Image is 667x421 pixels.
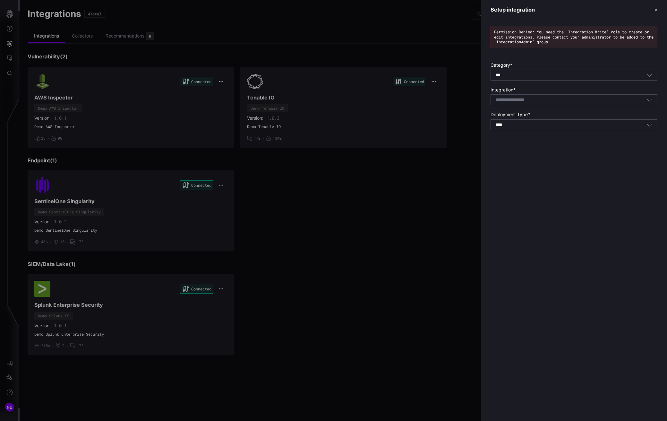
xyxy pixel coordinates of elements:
button: Toggle options menu [646,97,652,103]
h3: Setup integration [491,6,535,13]
span: Permission Denied: You need the 'Integration Write' role to create or edit integrations. Please c... [494,29,654,44]
label: Deployment Type * [491,112,657,117]
label: Integration * [491,87,657,93]
button: Toggle options menu [646,72,652,78]
label: Category * [491,62,657,68]
button: ✕ [654,6,657,13]
button: Toggle options menu [646,122,652,128]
